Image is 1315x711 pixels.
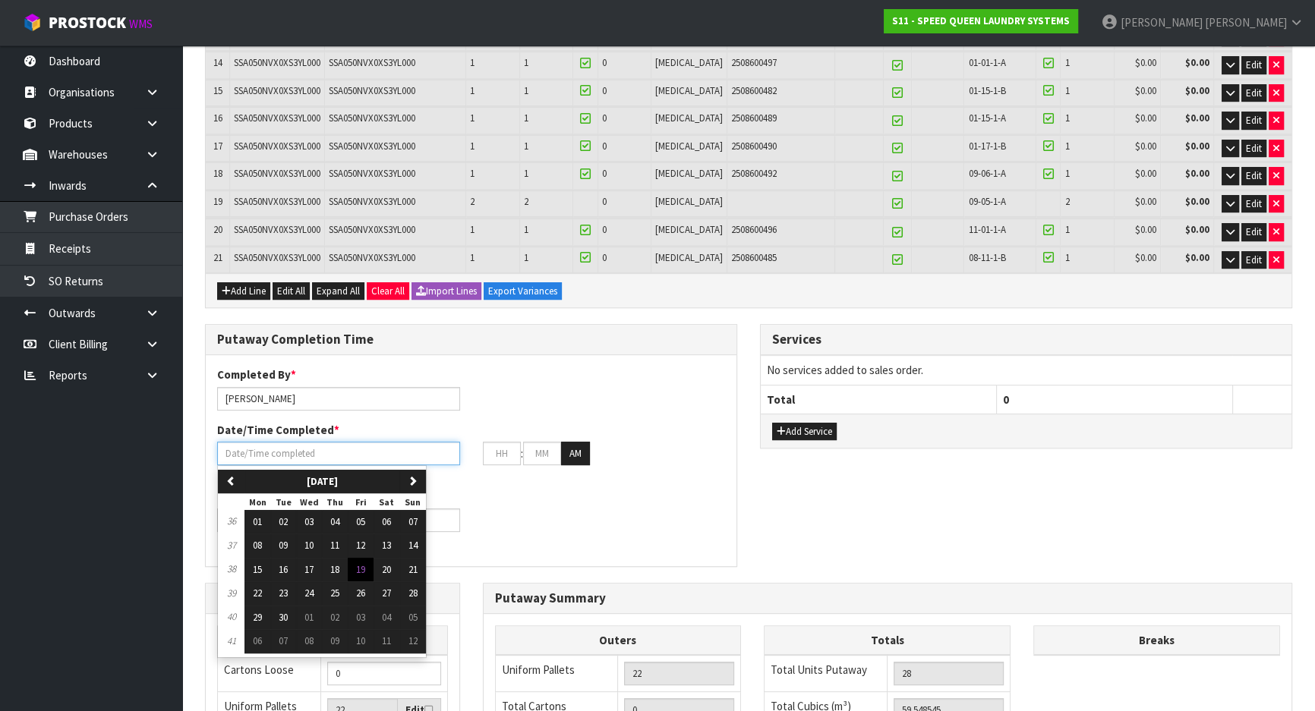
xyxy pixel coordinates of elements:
span: Edit [1246,197,1262,210]
small: Monday [249,496,266,508]
span: 1 [1064,140,1069,153]
span: 14 [213,56,222,69]
span: 13 [382,539,391,552]
span: 0 [602,167,607,180]
button: 09 [270,533,296,558]
span: 09-06-1-A [968,167,1005,180]
button: Add Service [772,423,837,441]
small: Tuesday [276,496,292,508]
button: 11 [374,629,399,653]
strong: $0.00 [1185,167,1209,180]
span: 1 [1064,56,1069,69]
span: Edit [1246,253,1262,266]
span: 2 [470,195,475,208]
span: 08 [253,539,262,552]
span: 1 [470,84,475,97]
button: 15 [244,558,270,582]
span: 22 [253,587,262,599]
span: 02 [330,611,339,624]
span: SSA050NVX0XS3YL000 [234,167,320,180]
span: 10 [356,634,365,647]
span: 11 [330,539,339,552]
button: 16 [270,558,296,582]
span: 29 [253,611,262,624]
td: Cartons Loose [218,655,321,692]
button: 05 [399,606,426,630]
span: 1 [470,167,475,180]
button: 09 [322,629,348,653]
strong: $0.00 [1185,112,1209,124]
button: Export Variances [484,282,562,300]
th: Breaks [1034,625,1280,655]
strong: $0.00 [1185,84,1209,97]
span: 08 [304,634,314,647]
button: 24 [296,581,322,606]
em: 41 [227,634,236,647]
span: 25 [330,587,339,599]
input: Manual [327,662,440,685]
button: Expand All [312,282,364,300]
button: 04 [322,510,348,534]
span: 24 [304,587,314,599]
span: $0.00 [1135,167,1156,180]
span: $0.00 [1135,84,1156,97]
span: 05 [408,611,418,624]
span: [MEDICAL_DATA] [655,195,723,208]
span: 01-15-1-B [968,84,1005,97]
span: 01-01-1-A [968,56,1005,69]
span: 1 [524,56,528,69]
span: 1 [524,167,528,180]
span: 12 [356,539,365,552]
button: Clear All [367,282,409,300]
button: 02 [322,606,348,630]
em: 37 [227,539,236,552]
input: UNIFORM P LINES [624,662,734,685]
span: 0 [1003,392,1009,407]
button: 20 [374,558,399,582]
small: Friday [355,496,367,508]
strong: $0.00 [1185,56,1209,69]
span: 0 [602,251,607,264]
strong: $0.00 [1185,140,1209,153]
th: Total [761,385,997,414]
button: 07 [399,510,426,534]
span: 2508600489 [731,112,777,124]
button: 01 [244,510,270,534]
span: Edit [1246,87,1262,99]
h3: Putaway Summary [495,591,1281,606]
span: 0 [602,112,607,124]
button: Add Line [217,282,270,300]
button: Import Lines [412,282,481,300]
span: 01-15-1-A [968,112,1005,124]
span: SSA050NVX0XS3YL000 [234,56,320,69]
span: 0 [602,195,607,208]
button: Edit [1241,223,1266,241]
span: 16 [279,563,288,576]
span: 1 [1064,84,1069,97]
td: : [521,442,523,466]
span: $0.00 [1135,195,1156,208]
span: SSA050NVX0XS3YL000 [329,223,415,236]
span: 0 [602,140,607,153]
span: 08-11-1-B [968,251,1005,264]
span: Edit [1246,58,1262,71]
span: [MEDICAL_DATA] [655,112,723,124]
span: [MEDICAL_DATA] [655,251,723,264]
span: 17 [304,563,314,576]
span: 20 [382,563,391,576]
span: Edit [1246,114,1262,127]
strong: S11 - SPEED QUEEN LAUNDRY SYSTEMS [892,14,1070,27]
span: 1 [524,140,528,153]
label: Date/Time Completed [217,422,339,438]
small: Wednesday [300,496,319,508]
button: 28 [399,581,426,606]
span: 04 [330,515,339,528]
button: 01 [296,606,322,630]
button: 30 [270,606,296,630]
span: 1 [1064,251,1069,264]
span: 15 [253,563,262,576]
small: Saturday [379,496,394,508]
span: 1 [524,251,528,264]
span: [PERSON_NAME] [1121,15,1203,30]
span: $0.00 [1135,251,1156,264]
